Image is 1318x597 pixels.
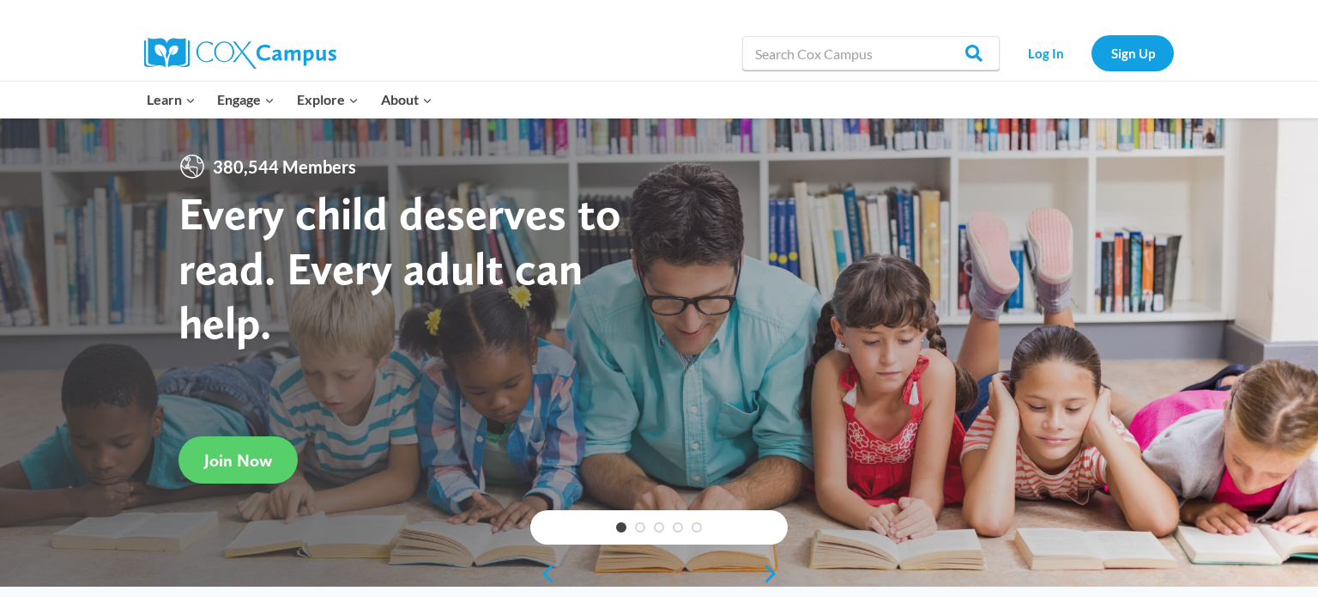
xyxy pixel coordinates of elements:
a: Sign Up [1091,35,1174,70]
span: 380,544 Members [206,153,363,180]
a: 1 [616,522,626,533]
a: next [762,563,788,584]
span: Engage [217,88,275,111]
a: Join Now [178,436,298,484]
a: Log In [1008,35,1083,70]
a: 4 [673,522,683,533]
span: Explore [297,88,359,111]
input: Search Cox Campus [742,36,1000,70]
div: content slider buttons [530,557,788,591]
span: Join Now [204,450,272,471]
a: 2 [635,522,645,533]
nav: Secondary Navigation [1008,35,1174,70]
span: About [381,88,432,111]
nav: Primary Navigation [136,82,443,118]
a: previous [530,563,556,584]
a: 5 [692,522,702,533]
strong: Every child deserves to read. Every adult can help. [178,186,621,350]
span: Learn [147,88,196,111]
img: Cox Campus [144,38,336,69]
a: 3 [654,522,664,533]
